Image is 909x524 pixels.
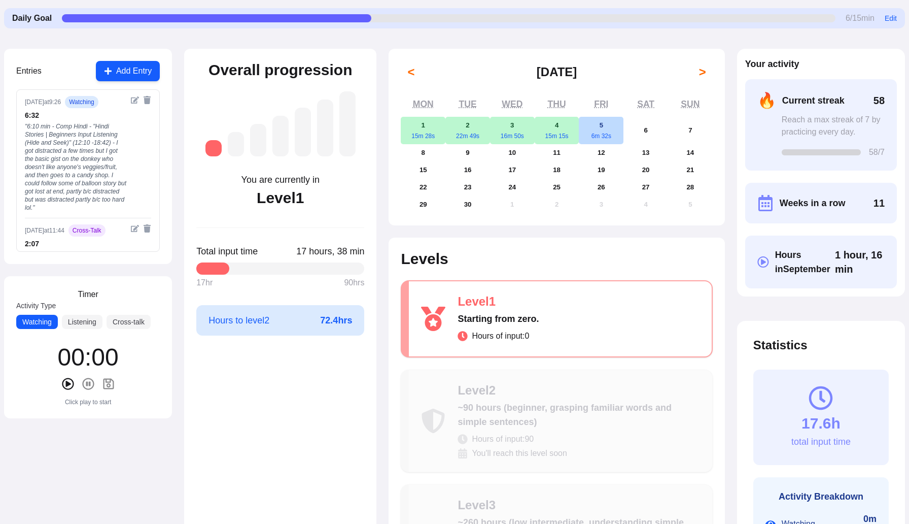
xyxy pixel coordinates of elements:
[25,239,127,249] div: 2 : 07
[62,315,102,329] button: Listening
[535,117,579,144] button: September 4, 202515m 15s
[445,117,490,144] button: September 2, 202522m 49s
[296,244,364,258] span: Click to toggle between decimal and time format
[320,313,352,327] span: 72.4 hrs
[257,189,304,207] div: Level 1
[801,414,841,433] div: 17.6h
[16,315,58,329] button: Watching
[205,140,222,156] div: Level 1: Starting from zero.
[579,144,623,161] button: September 12, 2025
[143,96,151,104] button: Delete entry
[753,337,889,353] h2: Statistics
[681,99,700,109] abbr: Sunday
[464,166,472,174] abbr: September 16, 2025
[553,166,561,174] abbr: September 18, 2025
[25,226,64,235] div: [DATE] at 11:44
[668,117,713,144] button: September 7, 2025
[548,99,566,109] abbr: Thursday
[490,196,535,213] button: October 1, 2025
[782,114,885,138] div: Reach a max streak of 7 by practicing every day.
[508,149,516,156] abbr: September 10, 2025
[131,96,139,104] button: Edit entry
[401,144,445,161] button: September 8, 2025
[598,149,605,156] abbr: September 12, 2025
[25,251,127,267] div: " 2 min - Crosstalk with Grok. This is hard "
[419,183,427,191] abbr: September 22, 2025
[25,122,127,212] div: " 6:10 min - Comp Hindi - "Hindi Stories | Beginners Input Listening (Hide and Seek)" (12:10 -18:...
[535,179,579,196] button: September 25, 2025
[58,345,119,370] div: 00 : 00
[464,183,472,191] abbr: September 23, 2025
[555,201,558,208] abbr: October 2, 2025
[869,146,885,158] span: 58 /7
[535,144,579,161] button: September 11, 2025
[339,91,356,156] div: Level 7: ~2,625 hours (near-native, understanding most media and conversations fluently)
[208,61,352,79] h2: Overall progression
[65,398,111,406] div: Click play to start
[686,149,694,156] abbr: September 14, 2025
[535,196,579,213] button: October 2, 2025
[510,121,514,129] abbr: September 3, 2025
[579,161,623,179] button: September 19, 2025
[196,244,258,258] span: Total input time
[668,144,713,161] button: September 14, 2025
[445,196,490,213] button: September 30, 2025
[490,161,535,179] button: September 17, 2025
[68,224,106,237] span: cross-talk
[458,497,700,513] div: Level 3
[642,149,650,156] abbr: September 13, 2025
[458,293,699,310] div: Level 1
[885,13,897,23] button: Edit
[16,65,42,77] h3: Entries
[107,315,151,329] button: Cross-talk
[422,149,425,156] abbr: September 8, 2025
[413,99,434,109] abbr: Monday
[78,288,98,301] h3: Timer
[686,183,694,191] abbr: September 28, 2025
[401,196,445,213] button: September 29, 2025
[668,161,713,179] button: September 21, 2025
[508,183,516,191] abbr: September 24, 2025
[407,64,414,80] span: <
[464,201,472,208] abbr: September 30, 2025
[472,433,534,445] span: Hours of input: 90
[466,121,469,129] abbr: September 2, 2025
[668,179,713,196] button: September 28, 2025
[344,277,364,289] span: 90 hrs
[445,179,490,196] button: September 23, 2025
[510,201,514,208] abbr: October 1, 2025
[422,121,425,129] abbr: September 1, 2025
[623,161,668,179] button: September 20, 2025
[490,144,535,161] button: September 10, 2025
[644,126,647,134] abbr: September 6, 2025
[196,277,213,289] span: 17 hr
[508,166,516,174] abbr: September 17, 2025
[668,196,713,213] button: October 5, 2025
[295,108,311,156] div: Level 5: ~1,050 hours (high intermediate, understanding most everyday content)
[419,166,427,174] abbr: September 15, 2025
[600,121,603,129] abbr: September 5, 2025
[458,382,700,399] div: Level 2
[401,179,445,196] button: September 22, 2025
[16,301,160,311] label: Activity Type
[835,248,885,276] span: Click to toggle between decimal and time format
[459,99,476,109] abbr: Tuesday
[401,132,445,140] div: 15m 28s
[445,144,490,161] button: September 9, 2025
[757,91,776,110] span: 🔥
[846,12,875,24] span: 6 / 15 min
[490,179,535,196] button: September 24, 2025
[401,161,445,179] button: September 15, 2025
[579,132,623,140] div: 6m 32s
[458,401,700,429] div: ~90 hours (beginner, grasping familiar words and simple sentences)
[65,96,98,108] span: watching
[692,62,713,82] button: >
[688,201,692,208] abbr: October 5, 2025
[401,117,445,144] button: September 1, 202515m 28s
[131,224,139,233] button: Edit entry
[623,117,668,144] button: September 6, 2025
[873,93,885,108] span: 58
[555,121,558,129] abbr: September 4, 2025
[458,312,699,326] div: Starting from zero.
[782,93,845,108] span: Current streak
